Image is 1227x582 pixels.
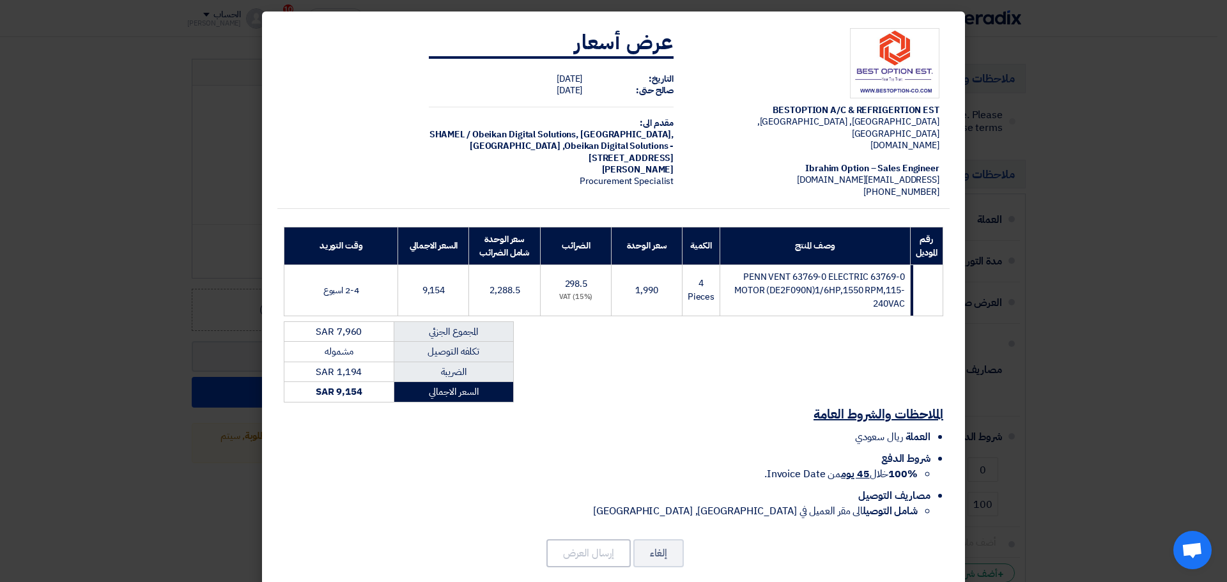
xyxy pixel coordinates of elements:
[694,163,939,174] div: Ibrahim Option – Sales Engineer
[841,466,869,482] u: 45 يوم
[764,466,918,482] span: خلال من Invoice Date.
[580,174,674,188] span: Procurement Specialist
[316,385,362,399] strong: SAR 9,154
[469,227,541,264] th: سعر الوحدة شامل الضرائب
[316,365,362,379] span: SAR 1,194
[398,227,469,264] th: السعر الاجمالي
[688,277,714,303] span: 4 Pieces
[557,72,582,86] span: [DATE]
[910,227,943,264] th: رقم الموديل
[1173,531,1212,569] div: Open chat
[633,539,684,567] button: إلغاء
[546,539,631,567] button: إرسال العرض
[612,227,682,264] th: سعر الوحدة
[870,139,939,152] span: [DOMAIN_NAME]
[546,292,606,303] div: (15%) VAT
[855,429,903,445] span: ريال سعودي
[394,342,513,362] td: تكلفه التوصيل
[284,503,918,519] li: الى مقر العميل في [GEOGRAPHIC_DATA], [GEOGRAPHIC_DATA]
[881,451,930,466] span: شروط الدفع
[541,227,612,264] th: الضرائب
[394,382,513,402] td: السعر الاجمالي
[635,284,658,297] span: 1,990
[557,84,582,97] span: [DATE]
[850,28,939,99] img: Company Logo
[858,488,930,503] span: مصاريف التوصيل
[694,105,939,116] div: BESTOPTION A/C & REFRIGERTION EST
[429,128,579,141] span: SHAMEL / Obeikan Digital Solutions,
[863,503,918,519] strong: شامل التوصيل
[682,227,720,264] th: الكمية
[814,404,943,424] u: الملاحظات والشروط العامة
[470,128,674,164] span: [GEOGRAPHIC_DATA], [GEOGRAPHIC_DATA] ,Obeikan Digital Solutions - [STREET_ADDRESS]
[734,270,905,310] span: 63769-0 PENN VENT 63769-0 ELECTRIC MOTOR (DE2F090N)1/6HP,1550 RPM,115-240VAC
[325,344,353,358] span: مشموله
[888,466,918,482] strong: 100%
[575,27,674,57] strong: عرض أسعار
[323,284,359,297] span: 2-4 اسبوع
[394,362,513,382] td: الضريبة
[640,116,674,130] strong: مقدم الى:
[636,84,674,97] strong: صالح حتى:
[394,321,513,342] td: المجموع الجزئي
[649,72,674,86] strong: التاريخ:
[490,284,520,297] span: 2,288.5
[284,321,394,342] td: SAR 7,960
[565,277,588,291] span: 298.5
[757,115,939,140] span: [GEOGRAPHIC_DATA], [GEOGRAPHIC_DATA], [GEOGRAPHIC_DATA]
[906,429,930,445] span: العملة
[720,227,910,264] th: وصف المنتج
[422,284,445,297] span: 9,154
[602,163,674,176] span: [PERSON_NAME]
[863,185,939,199] span: [PHONE_NUMBER]
[284,227,398,264] th: وقت التوريد
[797,173,939,187] span: [EMAIL_ADDRESS][DOMAIN_NAME]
